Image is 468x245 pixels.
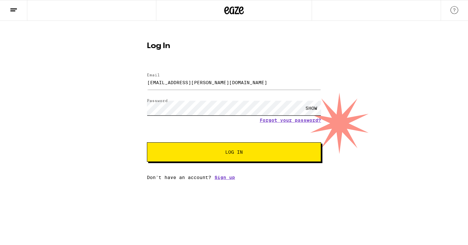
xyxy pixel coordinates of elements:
[214,175,235,180] a: Sign up
[147,42,321,50] h1: Log In
[147,75,321,90] input: Email
[302,101,321,115] div: SHOW
[225,150,243,154] span: Log In
[147,142,321,162] button: Log In
[147,73,160,77] label: Email
[147,175,321,180] div: Don't have an account?
[147,98,168,103] label: Password
[260,118,321,123] a: Forgot your password?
